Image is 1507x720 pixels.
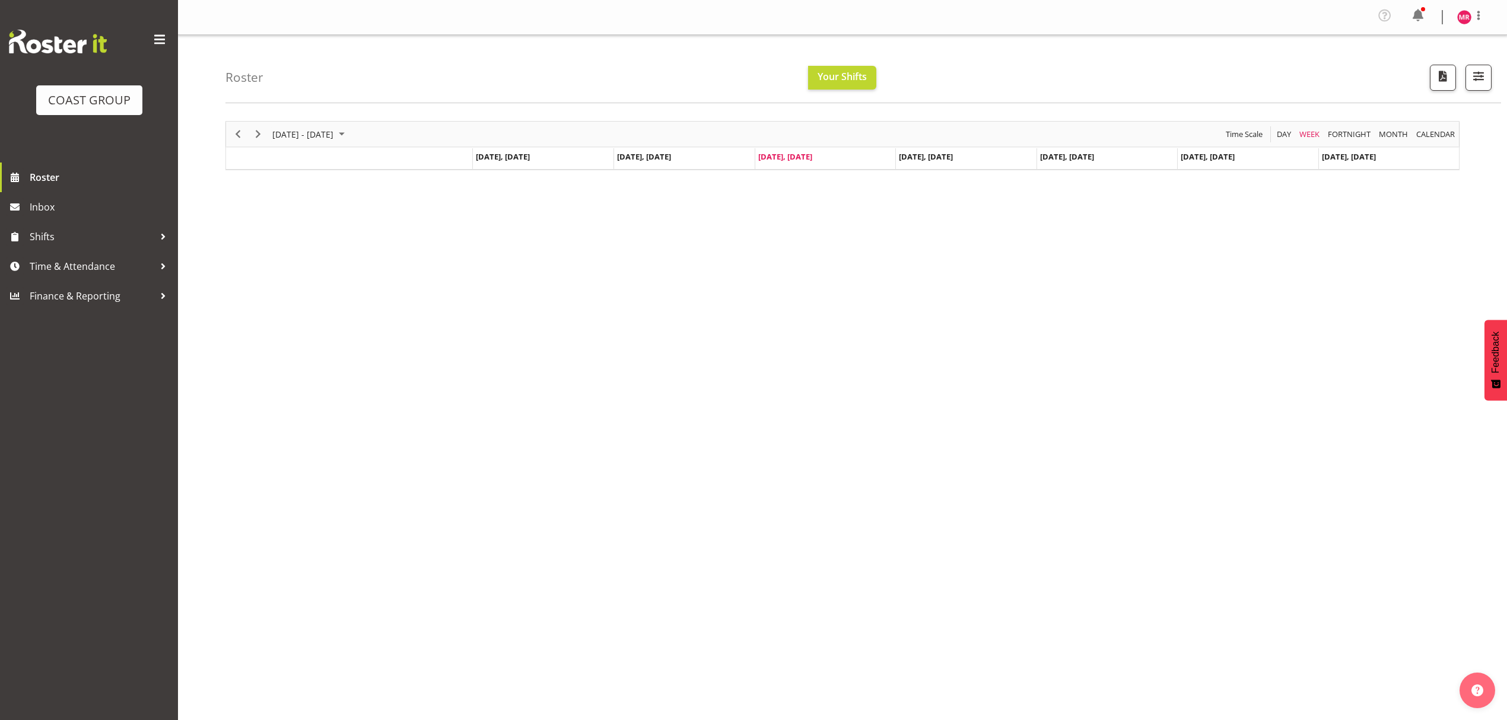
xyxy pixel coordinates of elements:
[1326,127,1373,142] button: Fortnight
[1225,127,1264,142] span: Time Scale
[248,122,268,146] div: Next
[818,70,867,83] span: Your Shifts
[1430,65,1456,91] button: Download a PDF of the roster according to the set date range.
[1276,127,1292,142] span: Day
[1415,127,1456,142] span: calendar
[1298,127,1322,142] button: Timeline Week
[1457,10,1471,24] img: mathew-rolle10807.jpg
[808,66,876,90] button: Your Shifts
[1224,127,1265,142] button: Time Scale
[228,122,248,146] div: Previous
[1484,320,1507,400] button: Feedback - Show survey
[30,257,154,275] span: Time & Attendance
[48,91,131,109] div: COAST GROUP
[30,287,154,305] span: Finance & Reporting
[1327,127,1372,142] span: Fortnight
[1471,684,1483,696] img: help-xxl-2.png
[1378,127,1409,142] span: Month
[230,127,246,142] button: Previous
[1490,332,1501,373] span: Feedback
[1275,127,1293,142] button: Timeline Day
[758,151,812,162] span: [DATE], [DATE]
[1377,127,1410,142] button: Timeline Month
[225,71,263,84] h4: Roster
[1322,151,1376,162] span: [DATE], [DATE]
[1298,127,1321,142] span: Week
[899,151,953,162] span: [DATE], [DATE]
[476,151,530,162] span: [DATE], [DATE]
[617,151,671,162] span: [DATE], [DATE]
[30,228,154,246] span: Shifts
[1414,127,1457,142] button: Month
[1040,151,1094,162] span: [DATE], [DATE]
[30,198,172,216] span: Inbox
[225,121,1460,170] div: Timeline Week of August 27, 2025
[250,127,266,142] button: Next
[1181,151,1235,162] span: [DATE], [DATE]
[271,127,335,142] span: [DATE] - [DATE]
[9,30,107,53] img: Rosterit website logo
[1465,65,1492,91] button: Filter Shifts
[30,168,172,186] span: Roster
[271,127,350,142] button: August 25 - 31, 2025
